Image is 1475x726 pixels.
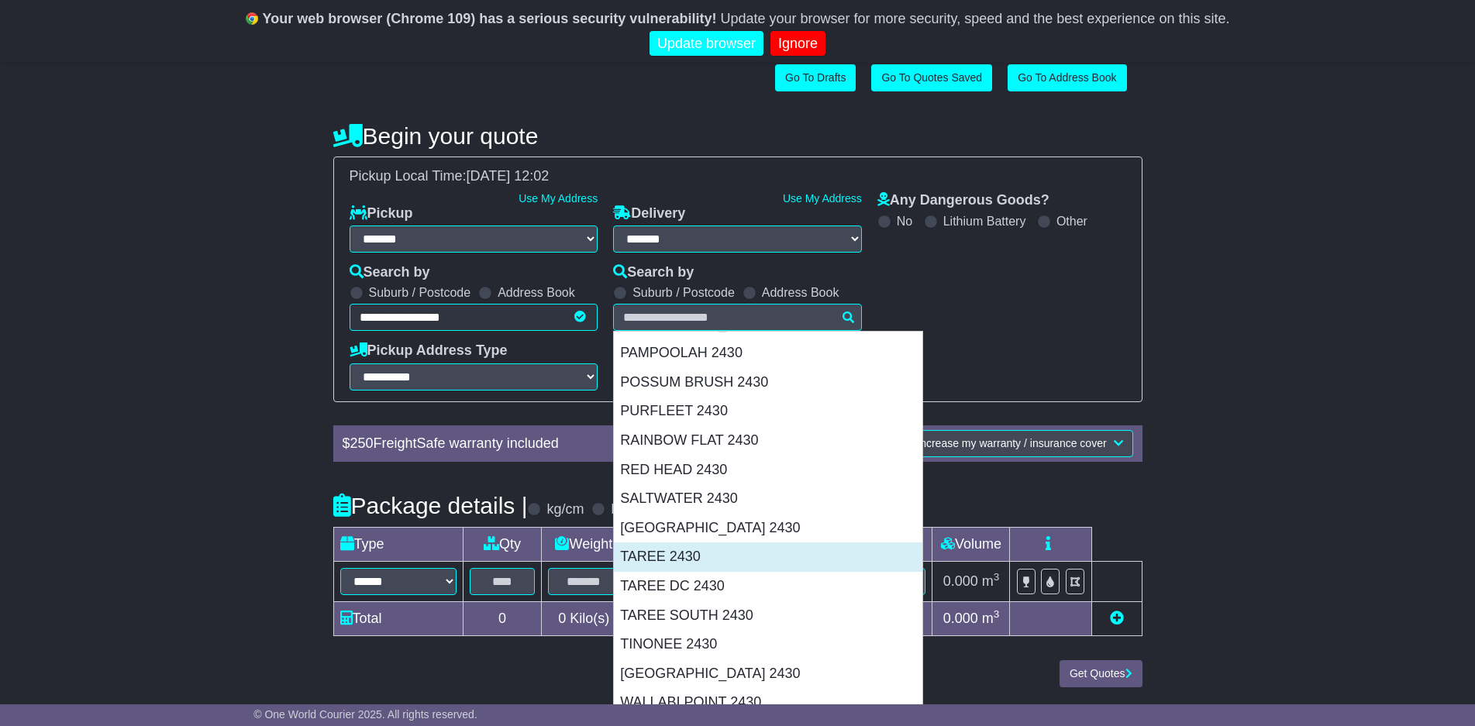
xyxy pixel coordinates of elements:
[943,611,978,626] span: 0.000
[333,493,528,518] h4: Package details |
[775,64,856,91] a: Go To Drafts
[611,501,636,518] label: lb/in
[783,192,862,205] a: Use My Address
[877,192,1049,209] label: Any Dangerous Goods?
[650,31,763,57] a: Update browser
[614,572,922,601] div: TAREE DC 2430
[342,168,1134,185] div: Pickup Local Time:
[333,527,463,561] td: Type
[614,601,922,631] div: TAREE SOUTH 2430
[614,630,922,659] div: TINONEE 2430
[542,527,626,561] td: Weight
[907,430,1132,457] button: Increase my warranty / insurance cover
[917,437,1106,449] span: Increase my warranty / insurance cover
[994,608,1000,620] sup: 3
[463,527,542,561] td: Qty
[871,64,992,91] a: Go To Quotes Saved
[263,11,717,26] b: Your web browser (Chrome 109) has a serious security vulnerability!
[613,264,694,281] label: Search by
[770,31,825,57] a: Ignore
[982,573,1000,589] span: m
[614,688,922,717] div: WALLABI POINT 2430
[350,264,430,281] label: Search by
[546,501,584,518] label: kg/cm
[350,205,413,222] label: Pickup
[558,611,566,626] span: 0
[335,435,782,452] div: $ FreightSafe warranty included
[1008,64,1126,91] a: Go To Address Book
[614,542,922,572] div: TAREE 2430
[1056,214,1087,229] label: Other
[333,123,1142,149] h4: Begin your quote
[542,601,626,635] td: Kilo(s)
[467,168,550,184] span: [DATE] 12:02
[614,456,922,485] div: RED HEAD 2430
[369,285,471,300] label: Suburb / Postcode
[943,214,1026,229] label: Lithium Battery
[614,339,922,368] div: PAMPOOLAH 2430
[982,611,1000,626] span: m
[614,368,922,397] div: POSSUM BRUSH 2430
[614,659,922,689] div: [GEOGRAPHIC_DATA] 2430
[519,192,598,205] a: Use My Address
[1060,660,1142,687] button: Get Quotes
[498,285,575,300] label: Address Book
[632,285,735,300] label: Suburb / Postcode
[614,397,922,426] div: PURFLEET 2430
[720,11,1229,26] span: Update your browser for more security, speed and the best experience on this site.
[614,426,922,456] div: RAINBOW FLAT 2430
[943,573,978,589] span: 0.000
[932,527,1010,561] td: Volume
[253,708,477,721] span: © One World Courier 2025. All rights reserved.
[1110,611,1124,626] a: Add new item
[762,285,839,300] label: Address Book
[614,514,922,543] div: [GEOGRAPHIC_DATA] 2430
[350,435,374,451] span: 250
[350,342,508,360] label: Pickup Address Type
[614,484,922,514] div: SALTWATER 2430
[897,214,912,229] label: No
[613,205,685,222] label: Delivery
[463,601,542,635] td: 0
[994,571,1000,583] sup: 3
[333,601,463,635] td: Total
